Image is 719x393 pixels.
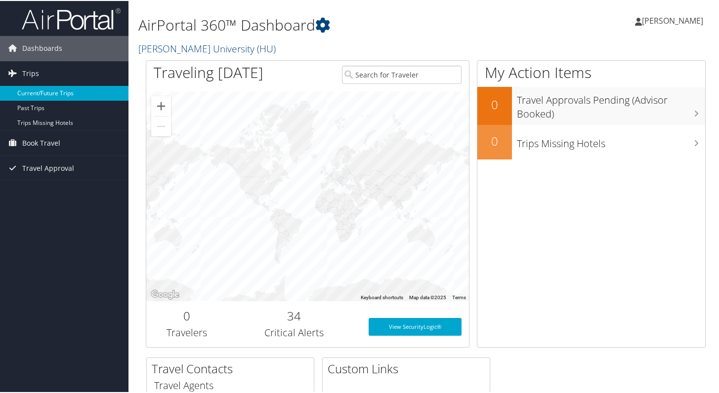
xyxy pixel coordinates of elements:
[409,294,446,299] span: Map data ©2025
[477,132,512,149] h2: 0
[477,95,512,112] h2: 0
[328,359,490,376] h2: Custom Links
[138,41,278,54] a: [PERSON_NAME] University (HU)
[517,131,705,150] h3: Trips Missing Hotels
[517,87,705,120] h3: Travel Approvals Pending (Advisor Booked)
[22,6,121,30] img: airportal-logo.png
[234,307,354,323] h2: 34
[22,60,39,85] span: Trips
[154,307,219,323] h2: 0
[477,61,705,82] h1: My Action Items
[234,325,354,339] h3: Critical Alerts
[154,378,306,392] h3: Travel Agents
[152,359,314,376] h2: Travel Contacts
[642,14,703,25] span: [PERSON_NAME]
[342,65,462,83] input: Search for Traveler
[477,124,705,158] a: 0Trips Missing Hotels
[361,293,403,300] button: Keyboard shortcuts
[452,294,466,299] a: Terms (opens in new tab)
[151,95,171,115] button: Zoom in
[369,317,462,335] a: View SecurityLogic®
[22,35,62,60] span: Dashboards
[149,287,181,300] a: Open this area in Google Maps (opens a new window)
[154,325,219,339] h3: Travelers
[151,116,171,135] button: Zoom out
[22,155,74,180] span: Travel Approval
[154,61,263,82] h1: Traveling [DATE]
[138,14,521,35] h1: AirPortal 360™ Dashboard
[477,86,705,124] a: 0Travel Approvals Pending (Advisor Booked)
[22,130,60,155] span: Book Travel
[149,287,181,300] img: Google
[635,5,713,35] a: [PERSON_NAME]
